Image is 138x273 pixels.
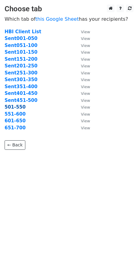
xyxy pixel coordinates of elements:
[5,111,26,117] a: 551-600
[81,71,90,75] small: View
[5,16,133,22] p: Which tab of has your recipients?
[81,105,90,110] small: View
[5,84,38,89] a: Sent351-400
[75,70,90,76] a: View
[5,104,26,110] a: 501-550
[75,63,90,69] a: View
[81,30,90,34] small: View
[5,63,38,69] a: Sent201-250
[5,125,26,131] a: 651-700
[107,244,138,273] iframe: Chat Widget
[5,98,38,103] a: Sent451-500
[5,77,38,82] a: Sent301-350
[75,77,90,82] a: View
[5,49,38,55] a: Sent101-150
[81,36,90,41] small: View
[81,64,90,68] small: View
[81,126,90,130] small: View
[5,118,26,124] a: 601-650
[75,111,90,117] a: View
[81,43,90,48] small: View
[5,56,38,62] a: Sent151-200
[81,84,90,89] small: View
[75,118,90,124] a: View
[5,36,38,41] a: Sent001-050
[75,125,90,131] a: View
[5,140,25,150] a: ← Back
[81,119,90,123] small: View
[75,36,90,41] a: View
[75,104,90,110] a: View
[81,98,90,103] small: View
[5,5,133,13] h3: Choose tab
[75,91,90,96] a: View
[75,98,90,103] a: View
[5,70,38,76] a: Sent251-300
[75,84,90,89] a: View
[35,16,79,22] a: this Google Sheet
[81,77,90,82] small: View
[5,43,38,48] a: Sent051-100
[75,29,90,34] a: View
[81,112,90,117] small: View
[5,29,41,34] a: HBI Client List
[75,43,90,48] a: View
[75,56,90,62] a: View
[81,57,90,62] small: View
[81,91,90,96] small: View
[81,50,90,55] small: View
[75,49,90,55] a: View
[5,91,38,96] a: Sent401-450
